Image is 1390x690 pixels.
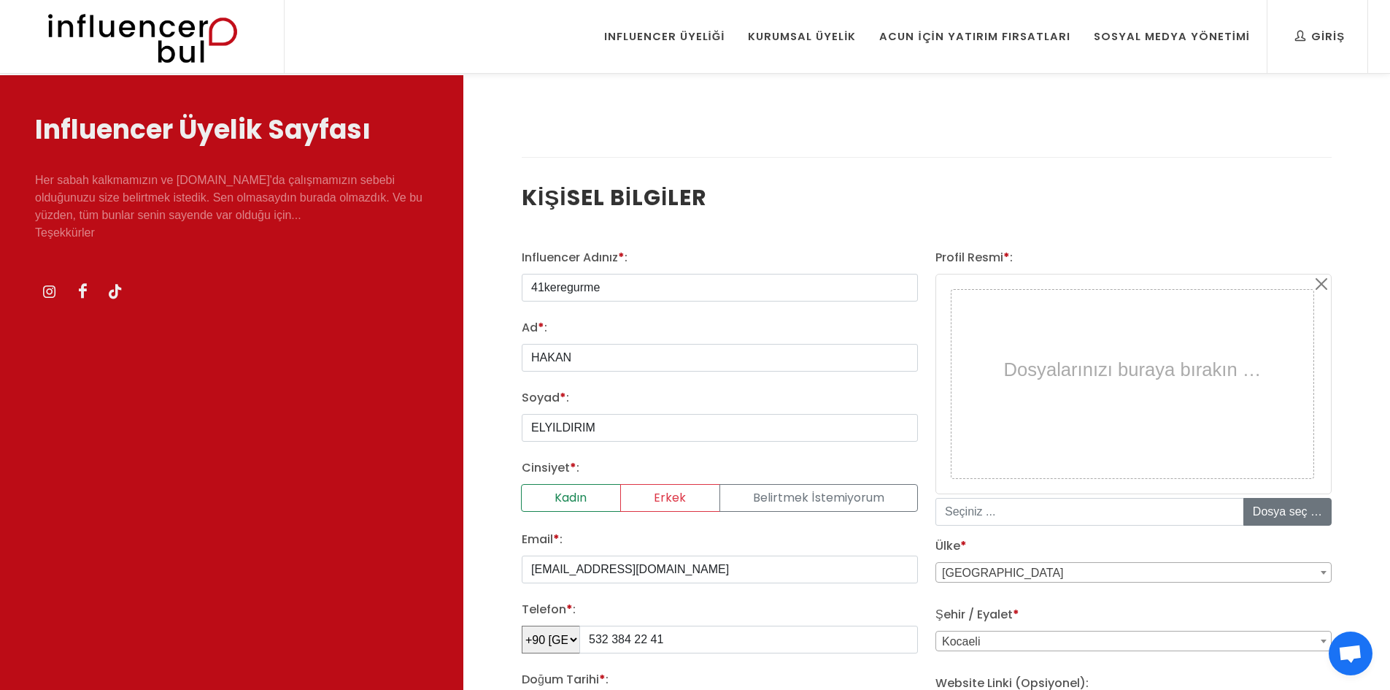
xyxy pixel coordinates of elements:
div: Influencer Üyeliği [604,28,725,45]
label: Kadın [521,484,621,512]
label: Soyad : [522,389,569,407]
span: Kocaeli [936,632,1331,652]
input: Seçiniz ... [935,498,1244,526]
h1: Influencer Üyelik Sayfası [35,110,428,150]
label: Şehir / Eyalet [935,606,1019,624]
button: Close [1313,275,1330,293]
input: ex: 222-333-4455 [579,626,918,653]
label: Cinsiyet : [522,459,579,477]
label: Profil Resmi : [935,249,1013,267]
h2: Kişisel Bilgiler [522,181,1332,214]
div: Kurumsal Üyelik [748,28,856,45]
label: Erkek [620,484,720,512]
label: Influencer Adınız : [522,249,628,267]
div: Sosyal Medya Yönetimi [1094,28,1250,45]
span: Kocaeli [935,631,1332,651]
label: Email : [522,531,563,548]
label: Doğum Tarihi : [522,671,609,689]
p: Her sabah kalkmamızın ve [DOMAIN_NAME]'da çalışmamızın sebebi olduğunuzu size belirtmek istedik. ... [35,172,428,242]
div: Acun İçin Yatırım Fırsatları [879,28,1070,45]
label: Ad : [522,319,547,337]
span: Türkiye [935,562,1332,583]
input: johndoe@influencerbul.com [522,556,918,583]
div: Açık sohbet [1329,632,1372,675]
label: Telefon : [522,601,576,618]
label: Ülke [935,537,967,555]
div: Giriş [1295,28,1345,45]
span: Türkiye [936,563,1331,583]
div: Dosyalarınızı buraya bırakın … [955,294,1310,445]
label: Belirtmek İstemiyorum [719,484,918,512]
